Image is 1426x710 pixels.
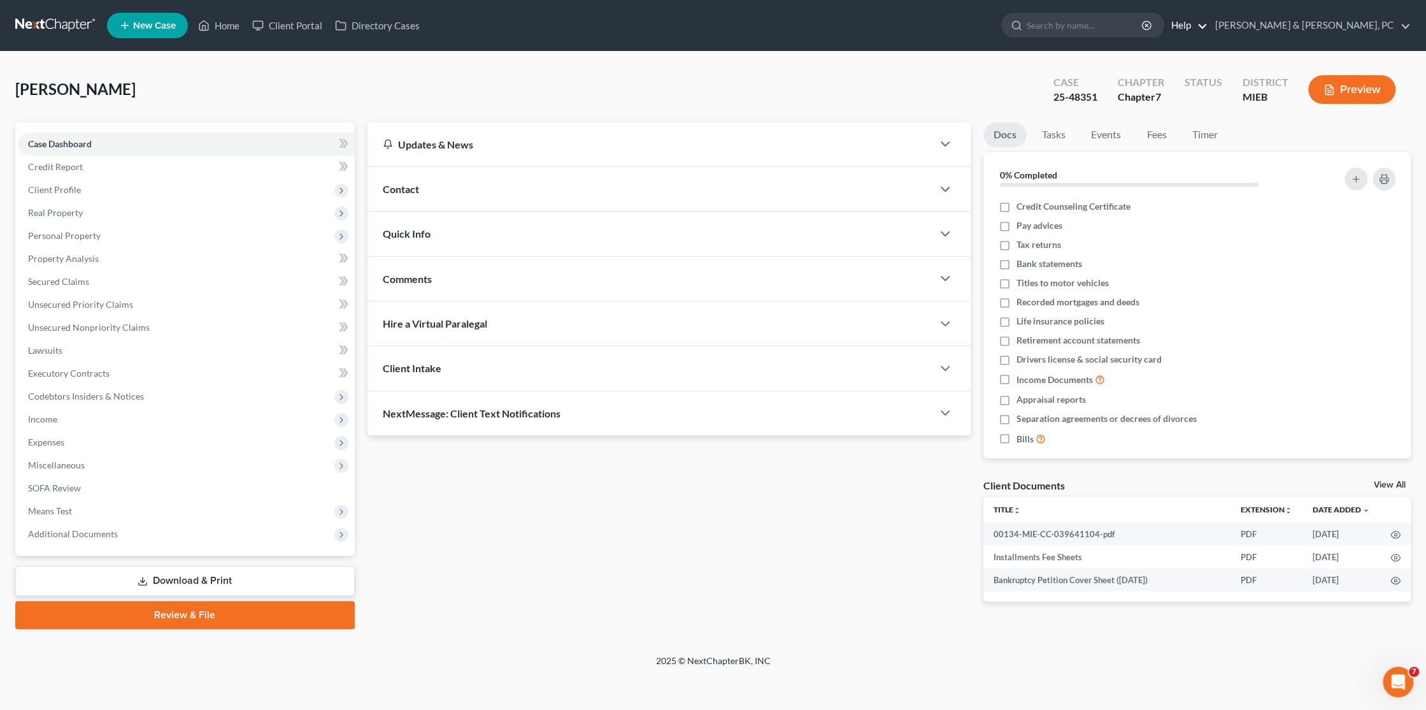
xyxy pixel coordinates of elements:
a: Credit Report [18,156,355,178]
div: 2025 © NextChapterBK, INC [350,655,1076,677]
span: Separation agreements or decrees of divorces [1016,412,1197,425]
span: Income Documents [1016,373,1093,386]
a: Executory Contracts [18,362,355,385]
button: Send a message… [218,412,239,433]
span: Unsecured Nonpriority Claims [28,322,150,333]
span: Means Test [28,505,72,516]
span: Income [28,414,57,424]
a: Events [1081,122,1131,147]
span: Comments [383,273,432,285]
div: Effective filing with NextChapter's software will be required to enable MFA on their PACER accounts. [20,183,199,233]
span: Credit Counseling Certificate [1016,200,1130,213]
div: District [1242,75,1288,90]
button: Emoji picker [20,417,30,428]
a: Docs [983,122,1027,147]
b: 🚨MFA ANNOUNCEMENT🚨 [20,108,151,119]
span: Real Property [28,207,83,218]
span: 7 [1409,667,1419,677]
a: Fees [1136,122,1177,147]
h1: [PERSON_NAME] [62,6,145,16]
a: Client Portal [246,14,329,37]
span: Executory Contracts [28,368,110,379]
a: Review & File [15,601,355,629]
a: SOFA Review [18,477,355,500]
span: Appraisal reports [1016,393,1086,406]
a: Help [1165,14,1208,37]
td: Installments Fee Sheets [983,546,1230,569]
span: Drivers license & social security card [1016,353,1162,366]
div: Close [224,5,246,28]
div: Case [1053,75,1097,90]
div: 25-48351 [1053,90,1097,105]
a: Home [192,14,246,37]
span: Additional Documents [28,528,118,539]
textarea: Message… [11,391,244,412]
a: Case Dashboard [18,133,355,156]
td: PDF [1230,546,1302,569]
div: Client Documents [983,479,1065,492]
span: Bills [1016,433,1034,446]
span: SOFA Review [28,482,81,493]
div: Chapter [1117,90,1164,105]
i: unfold_more [1285,507,1292,514]
td: PDF [1230,569,1302,591]
td: Bankruptcy Petition Cover Sheet ([DATE]) [983,569,1230,591]
span: Client Profile [28,184,81,195]
a: Titleunfold_more [994,505,1021,514]
span: Lawsuits [28,345,62,356]
input: Search by name... [1027,13,1143,37]
i: unfold_more [1013,507,1021,514]
button: Upload attachment [61,417,71,428]
a: Property Analysis [18,247,355,270]
div: [PERSON_NAME] • [DATE] [20,344,120,351]
span: Recorded mortgages and deeds [1016,296,1139,308]
a: Date Added expand_more [1313,505,1370,514]
a: Secured Claims [18,270,355,293]
strong: 0% Completed [1000,170,1057,180]
button: Gif picker [40,417,50,428]
button: Preview [1308,75,1395,104]
td: [DATE] [1302,569,1380,591]
a: Unsecured Nonpriority Claims [18,316,355,339]
div: Updates & News [383,138,917,151]
div: MIEB [1242,90,1288,105]
a: Unsecured Priority Claims [18,293,355,316]
span: Titles to motor vehicles [1016,277,1109,289]
span: Personal Property [28,230,101,241]
span: Unsecured Priority Claims [28,299,133,310]
span: Tax returns [1016,238,1061,251]
a: Extensionunfold_more [1241,505,1292,514]
span: Retirement account statements [1016,334,1140,347]
b: [US_STATE] [94,140,151,150]
div: Chapter [1117,75,1164,90]
a: Timer [1182,122,1228,147]
span: New Case [133,21,176,31]
a: View All [1374,481,1406,489]
button: go back [8,5,32,29]
a: [PERSON_NAME] & [PERSON_NAME], PC [1209,14,1410,37]
a: Directory Cases [329,14,426,37]
div: If you are filing [DATE] in or , you need to have MFA enabled on your PACER account. [20,127,199,177]
span: Miscellaneous [28,460,85,470]
span: 7 [1155,91,1160,103]
div: Status [1184,75,1222,90]
td: 00134-MIE-CC-039641104-pdf [983,523,1230,546]
span: NextMessage: Client Text Notifications [383,407,560,419]
span: Client Intake [383,362,441,374]
span: Hire a Virtual Paralegal [383,317,487,330]
span: Quick Info [383,228,431,240]
td: PDF [1230,523,1302,546]
button: Home [199,5,224,29]
img: Profile image for Katie [36,7,57,27]
span: Credit Report [28,161,83,172]
td: [DATE] [1302,546,1380,569]
span: Expenses [28,437,64,447]
span: Codebtors Insiders & Notices [28,391,144,402]
a: Tasks [1032,122,1076,147]
a: Lawsuits [18,339,355,362]
span: Property Analysis [28,253,99,264]
b: [DATE], [DATE], all users [20,184,152,206]
span: Life insurance policies [1016,315,1104,328]
div: Additional instructions will come [DATE], but we wanted to notify our users. [20,296,199,333]
span: [PERSON_NAME] [15,80,136,98]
